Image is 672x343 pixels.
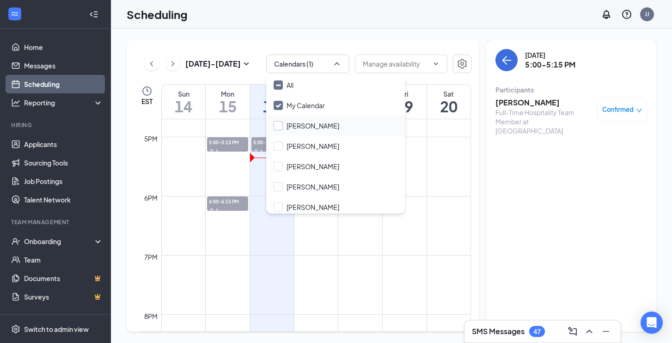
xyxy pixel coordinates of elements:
[582,324,597,339] button: ChevronUp
[260,148,263,155] span: 1
[142,134,159,144] div: 5pm
[24,75,103,93] a: Scheduling
[127,6,188,22] h1: Scheduling
[24,190,103,209] a: Talent Network
[11,218,101,226] div: Team Management
[250,85,294,119] a: September 16, 2025
[645,10,649,18] div: JJ
[24,153,103,172] a: Sourcing Tools
[427,98,470,114] h1: 20
[332,59,342,68] svg: ChevronUp
[206,89,250,98] div: Mon
[141,97,153,106] span: EST
[207,196,248,206] span: 6:00-6:15 PM
[162,89,205,98] div: Sun
[600,326,611,337] svg: Minimize
[24,325,89,334] div: Switch to admin view
[206,98,250,114] h1: 15
[209,208,214,214] svg: User
[142,311,159,321] div: 8pm
[533,328,541,336] div: 47
[250,98,294,114] h1: 16
[432,60,440,67] svg: ChevronDown
[216,148,219,155] span: 1
[24,237,95,246] div: Onboarding
[162,98,205,114] h1: 14
[427,89,470,98] div: Sat
[10,9,19,18] svg: WorkstreamLogo
[24,98,104,107] div: Reporting
[216,208,219,214] span: 1
[584,326,595,337] svg: ChevronUp
[495,49,518,71] button: back-button
[206,85,250,119] a: September 15, 2025
[641,312,663,334] div: Open Intercom Messenger
[241,58,252,69] svg: SmallChevronDown
[168,58,177,69] svg: ChevronRight
[602,105,634,114] span: Confirmed
[253,149,259,154] svg: User
[24,288,103,306] a: SurveysCrown
[24,251,103,269] a: Team
[185,59,241,69] h3: [DATE] - [DATE]
[89,10,98,19] svg: Collapse
[209,149,214,154] svg: User
[453,55,471,73] button: Settings
[525,50,575,60] div: [DATE]
[24,269,103,288] a: DocumentsCrown
[495,85,647,94] div: Participants
[599,324,613,339] button: Minimize
[24,56,103,75] a: Messages
[11,121,101,129] div: Hiring
[11,237,20,246] svg: UserCheck
[501,55,512,66] svg: ArrowLeft
[601,9,612,20] svg: Notifications
[251,137,292,147] span: 5:00-5:15 PM
[266,55,349,73] button: Calendars (1)ChevronUp
[457,58,468,69] svg: Settings
[145,57,159,71] button: ChevronLeft
[427,85,470,119] a: September 20, 2025
[636,107,642,114] span: down
[24,135,103,153] a: Applicants
[525,60,575,70] h3: 5:00-5:15 PM
[166,57,180,71] button: ChevronRight
[495,108,593,135] div: Full-Time Hospitality Team Member at [GEOGRAPHIC_DATA]
[142,193,159,203] div: 6pm
[24,172,103,190] a: Job Postings
[621,9,632,20] svg: QuestionInfo
[11,325,20,334] svg: Settings
[250,89,294,98] div: Tue
[147,58,156,69] svg: ChevronLeft
[565,324,580,339] button: ComposeMessage
[24,38,103,56] a: Home
[11,98,20,107] svg: Analysis
[472,326,525,337] h3: SMS Messages
[141,86,153,97] svg: Clock
[142,252,159,262] div: 7pm
[162,85,205,119] a: September 14, 2025
[207,137,248,147] span: 5:00-5:15 PM
[495,98,593,108] h3: [PERSON_NAME]
[567,326,578,337] svg: ComposeMessage
[363,59,428,69] input: Manage availability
